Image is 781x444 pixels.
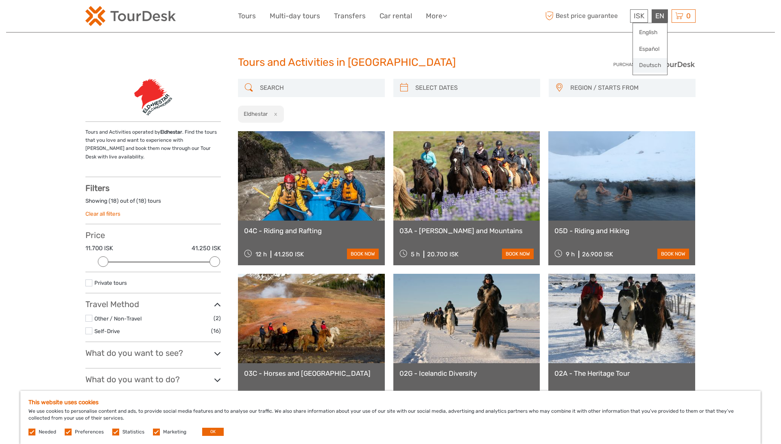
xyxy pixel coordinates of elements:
span: 0 [685,12,692,20]
a: Car rental [380,10,412,22]
input: SEARCH [257,81,381,95]
button: OK [202,428,224,436]
a: Clear all filters [85,210,120,217]
label: 41.250 ISK [192,244,221,253]
a: 03C - Horses and [GEOGRAPHIC_DATA] [244,369,379,377]
h3: What do you want to see? [85,348,221,358]
img: PurchaseViaTourDesk.png [613,59,696,69]
span: 9 h [566,251,575,258]
h3: What do you want to do? [85,375,221,384]
span: 5 h [411,251,420,258]
label: Marketing [163,429,186,435]
img: 120-15d4194f-c635-41b9-a512-a3cb382bfb57_logo_small.png [85,6,176,26]
span: (16) [211,326,221,336]
h2: Eldhestar [244,110,268,117]
h3: Travel Method [85,299,221,309]
div: 20.700 ISK [427,251,458,258]
p: We're away right now. Please check back later! [11,14,92,21]
span: 12 h [255,251,267,258]
span: ISK [634,12,644,20]
a: Español [633,42,667,56]
a: book now [502,249,534,259]
a: Multi-day tours [270,10,320,22]
label: 18 [138,197,144,205]
label: 18 [111,197,117,205]
a: 02A - The Heritage Tour [554,369,689,377]
div: Showing ( ) out of ( ) tours [85,197,221,210]
label: Preferences [75,429,104,435]
button: Open LiveChat chat widget [94,13,103,22]
a: Private tours [94,279,127,286]
label: Statistics [122,429,144,435]
button: x [269,110,280,118]
label: 11.700 ISK [85,244,113,253]
a: Self-Drive [94,328,120,334]
h1: Tours and Activities in [GEOGRAPHIC_DATA] [238,56,543,69]
img: 155-1_logo_thumbnail.png [134,79,172,115]
a: Tours [238,10,256,22]
div: 26.900 ISK [582,251,613,258]
span: Best price guarantee [543,9,628,23]
strong: Filters [85,183,109,193]
a: 05D - Riding and Hiking [554,227,689,235]
div: 41.250 ISK [274,251,304,258]
a: 03A - [PERSON_NAME] and Mountains [399,227,534,235]
label: Needed [39,429,56,435]
a: book now [347,249,379,259]
div: EN [652,9,668,23]
h3: Price [85,230,221,240]
a: More [426,10,447,22]
span: (2) [214,314,221,323]
div: We use cookies to personalise content and ads, to provide social media features and to analyse ou... [20,391,761,444]
a: 04C - Riding and Rafting [244,227,379,235]
h5: This website uses cookies [28,399,753,406]
p: Tours and Activities operated by . Find the tours that you love and want to experience with [PERS... [85,128,221,161]
a: English [633,25,667,40]
a: book now [657,249,689,259]
a: Transfers [334,10,366,22]
a: 02G - Icelandic Diversity [399,369,534,377]
input: SELECT DATES [412,81,536,95]
button: REGION / STARTS FROM [567,81,692,95]
a: Other / Non-Travel [94,315,142,322]
strong: Eldhestar [160,129,182,135]
a: Deutsch [633,58,667,73]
